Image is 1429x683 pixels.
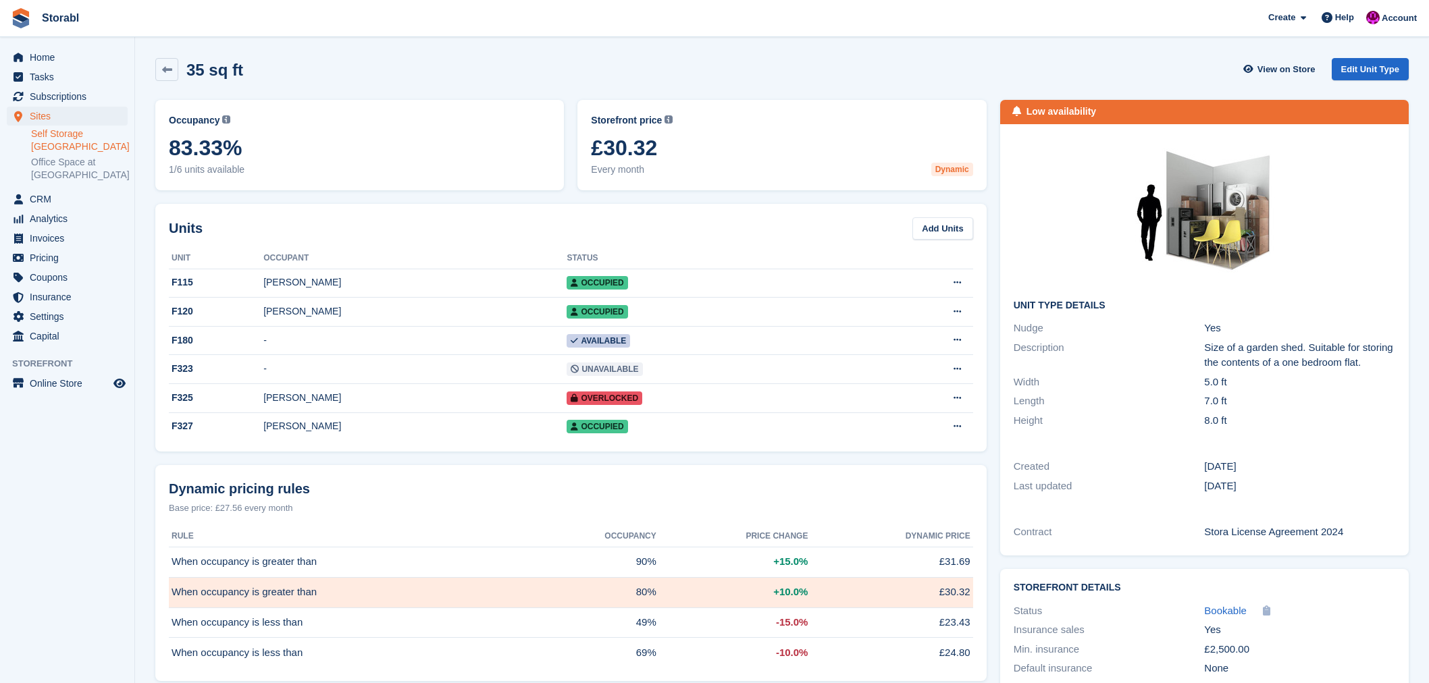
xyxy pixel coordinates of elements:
a: menu [7,229,128,248]
div: Description [1014,340,1205,371]
span: Coupons [30,268,111,287]
img: icon-info-grey-7440780725fd019a000dd9b08b2336e03edf1995a4989e88bcd33f0948082b44.svg [222,115,230,124]
div: Low availability [1027,105,1096,119]
a: Add Units [912,217,972,240]
a: View on Store [1242,58,1321,80]
div: Dynamic [931,163,973,176]
div: Last updated [1014,479,1205,494]
th: Status [567,248,862,269]
div: Yes [1204,622,1395,638]
img: stora-icon-8386f47178a22dfd0bd8f6a31ec36ba5ce8667c1dd55bd0f319d3a0aa187defe.svg [11,8,31,28]
span: Occupied [567,276,627,290]
th: Unit [169,248,263,269]
div: F120 [169,304,263,319]
div: [PERSON_NAME] [263,419,567,433]
span: Bookable [1204,605,1247,616]
div: [DATE] [1204,459,1395,474]
span: Occupied [567,305,627,319]
div: Default insurance [1014,661,1205,676]
span: Account [1382,11,1417,25]
span: -10.0% [776,645,808,661]
span: Price change [746,530,808,542]
div: F325 [169,391,263,405]
div: 5.0 ft [1204,375,1395,390]
span: Occupied [567,420,627,433]
span: Capital [30,327,111,346]
div: Status [1014,603,1205,619]
div: Base price: £27.56 every month [169,501,973,515]
span: View on Store [1257,63,1316,76]
a: menu [7,248,128,267]
span: £30.32 [591,136,972,160]
span: Occupancy [604,530,656,542]
a: Storabl [36,7,84,29]
a: menu [7,268,128,287]
span: 1/6 units available [169,163,550,177]
h2: Storefront Details [1014,582,1395,593]
div: F115 [169,275,263,290]
div: Width [1014,375,1205,390]
a: Edit Unit Type [1332,58,1409,80]
div: [DATE] [1204,479,1395,494]
div: Yes [1204,321,1395,336]
div: Size of a garden shed. Suitable for storing the contents of a one bedroom flat. [1204,340,1395,371]
span: Pricing [30,248,111,267]
span: CRM [30,190,111,209]
td: When occupancy is less than [169,638,530,667]
span: Sites [30,107,111,126]
div: F180 [169,333,263,348]
div: 8.0 ft [1204,413,1395,429]
span: Insurance [30,288,111,306]
div: £2,500.00 [1204,642,1395,657]
a: Office Space at [GEOGRAPHIC_DATA] [31,156,128,182]
h2: Unit Type details [1014,300,1395,311]
a: menu [7,67,128,86]
span: Occupancy [169,113,219,128]
div: Nudge [1014,321,1205,336]
div: Insurance sales [1014,622,1205,638]
span: Analytics [30,209,111,228]
span: Home [30,48,111,67]
span: 49% [636,615,656,630]
span: +15.0% [773,554,808,570]
span: 90% [636,554,656,570]
a: menu [7,374,128,393]
span: 80% [636,584,656,600]
a: Self Storage [GEOGRAPHIC_DATA] [31,128,128,153]
span: Tasks [30,67,111,86]
td: When occupancy is greater than [169,577,530,607]
div: Length [1014,393,1205,409]
a: menu [7,288,128,306]
span: 83.33% [169,136,550,160]
span: Storefront price [591,113,662,128]
h2: Units [169,218,203,238]
span: +10.0% [773,584,808,600]
h2: 35 sq ft [186,61,243,79]
a: menu [7,87,128,106]
a: menu [7,48,128,67]
span: £23.43 [939,615,970,630]
span: Invoices [30,229,111,248]
span: Dynamic price [906,530,970,542]
div: F327 [169,419,263,433]
div: [PERSON_NAME] [263,304,567,319]
a: menu [7,107,128,126]
span: Every month [591,163,972,177]
div: Height [1014,413,1205,429]
span: Create [1268,11,1295,24]
span: Overlocked [567,391,642,405]
th: Rule [169,526,530,547]
a: menu [7,327,128,346]
span: Subscriptions [30,87,111,106]
span: 69% [636,645,656,661]
span: Online Store [30,374,111,393]
td: - [263,355,567,384]
div: Contract [1014,524,1205,540]
a: menu [7,307,128,326]
span: £24.80 [939,645,970,661]
td: When occupancy is less than [169,607,530,638]
td: - [263,326,567,355]
span: -15.0% [776,615,808,630]
img: Helen Morton [1366,11,1380,24]
div: [PERSON_NAME] [263,391,567,405]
